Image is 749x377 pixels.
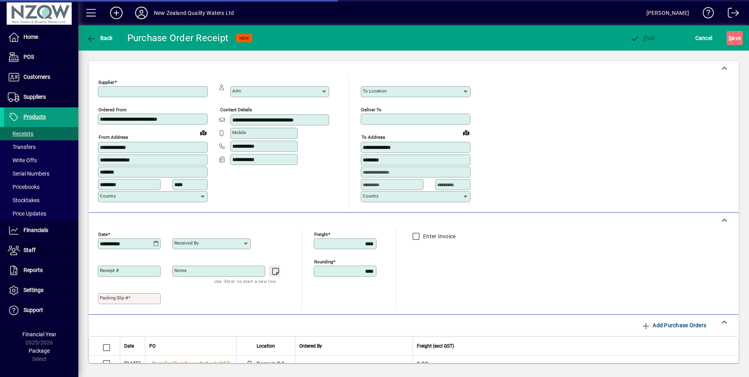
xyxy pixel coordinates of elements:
span: Products [24,114,46,120]
div: PO [149,342,232,350]
span: Package [29,348,50,354]
span: NEW [239,36,249,41]
span: 6927 [217,361,230,367]
div: [PERSON_NAME] [646,7,689,19]
button: Add [104,6,129,20]
a: Financials [4,221,78,240]
button: Post [628,31,657,45]
button: Save [727,31,743,45]
mat-hint: Use 'Enter' to start a new line [214,277,276,286]
span: Add Purchase Orders [641,319,706,332]
div: New Zealand Quality Waters Ltd [154,7,234,19]
a: View on map [197,126,210,139]
span: Domain Rd [244,359,287,368]
span: Support [24,307,43,313]
span: Supplier Purchase Order [152,361,213,367]
span: Pricebooks [8,184,40,190]
a: Settings [4,281,78,300]
span: Date [124,342,134,350]
span: Ordered By [299,342,322,350]
a: Staff [4,241,78,260]
a: Receipts [4,127,78,140]
div: Ordered By [299,342,409,350]
span: # [213,361,217,367]
div: Purchase Order Receipt [127,32,229,44]
app-page-header-button: Back [78,31,121,45]
span: ost [630,35,655,41]
mat-label: Notes [174,268,186,273]
a: Suppliers [4,87,78,107]
a: Home [4,27,78,47]
span: Stocktakes [8,197,40,203]
span: Financial Year [22,331,56,337]
span: Cancel [695,32,713,44]
mat-label: Freight [314,231,328,237]
span: Back [87,35,113,41]
span: Price Updates [8,210,46,217]
mat-label: Date [98,231,108,237]
a: Serial Numbers [4,167,78,180]
mat-label: Receipt # [100,268,119,273]
mat-label: Packing Slip # [100,295,128,301]
a: Stocktakes [4,194,78,207]
div: Date [124,342,141,350]
span: ave [729,32,741,44]
span: POS [24,54,34,60]
span: Freight (excl GST) [417,342,454,350]
span: Domain Rd [257,360,284,368]
button: Cancel [693,31,715,45]
span: Receipts [8,130,33,137]
span: Write Offs [8,157,37,163]
button: Add Purchase Orders [638,318,709,332]
mat-label: Supplier [98,80,114,85]
a: Supplier Purchase Order#6927 [149,359,232,368]
mat-label: Mobile [232,130,246,135]
a: Support [4,301,78,320]
a: Reports [4,261,78,280]
mat-label: Deliver To [361,107,382,112]
mat-label: Ordered from [98,107,127,112]
span: Suppliers [24,94,46,100]
a: Transfers [4,140,78,154]
mat-label: Country [363,193,378,199]
span: Settings [24,287,43,293]
div: Freight (excl GST) [417,342,729,350]
a: Price Updates [4,207,78,220]
span: Home [24,34,38,40]
a: Pricebooks [4,180,78,194]
td: [DATE] [120,356,145,372]
span: Financials [24,227,48,233]
span: P [644,35,647,41]
mat-label: Received by [174,240,199,246]
span: S [729,35,732,41]
button: Profile [129,6,154,20]
a: Logout [722,2,739,27]
a: View on map [460,126,472,139]
button: Back [85,31,115,45]
span: Serial Numbers [8,170,49,177]
a: POS [4,47,78,67]
td: 0.00 [412,356,738,372]
a: Write Offs [4,154,78,167]
span: Location [257,342,275,350]
span: Staff [24,247,36,253]
span: Customers [24,74,50,80]
mat-label: To location [363,88,387,94]
a: Knowledge Base [697,2,714,27]
mat-label: Attn [232,88,241,94]
span: Reports [24,267,43,273]
mat-label: Rounding [314,259,333,264]
mat-label: Country [100,193,116,199]
a: Customers [4,67,78,87]
span: PO [149,342,156,350]
label: Enter Invoice [422,232,456,240]
span: Transfers [8,144,36,150]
